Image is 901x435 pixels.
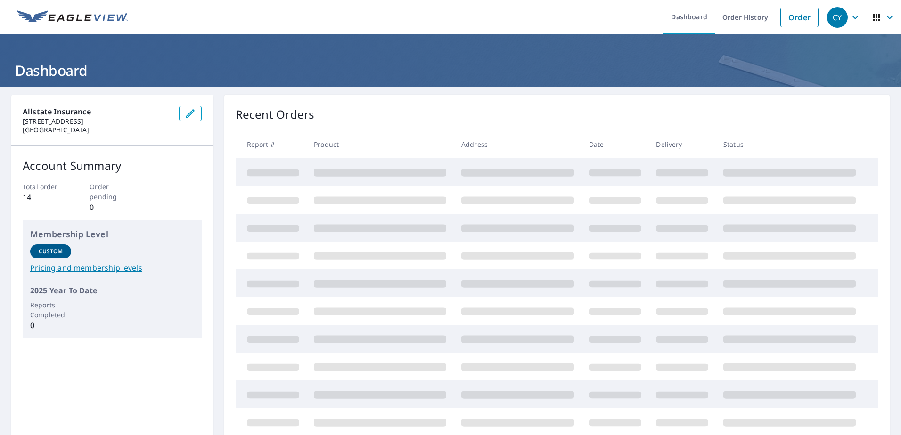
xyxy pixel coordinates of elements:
[90,182,134,201] p: Order pending
[827,7,848,28] div: CY
[582,130,649,158] th: Date
[23,182,67,192] p: Total order
[648,130,716,158] th: Delivery
[23,192,67,203] p: 14
[716,130,863,158] th: Status
[39,247,63,256] p: Custom
[23,106,172,117] p: Allstate Insurance
[30,300,71,320] p: Reports Completed
[236,130,307,158] th: Report #
[236,106,315,123] p: Recent Orders
[30,285,194,296] p: 2025 Year To Date
[30,262,194,274] a: Pricing and membership levels
[780,8,819,27] a: Order
[23,126,172,134] p: [GEOGRAPHIC_DATA]
[306,130,454,158] th: Product
[17,10,128,24] img: EV Logo
[23,157,202,174] p: Account Summary
[30,228,194,241] p: Membership Level
[454,130,582,158] th: Address
[23,117,172,126] p: [STREET_ADDRESS]
[30,320,71,331] p: 0
[90,201,134,213] p: 0
[11,61,890,80] h1: Dashboard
